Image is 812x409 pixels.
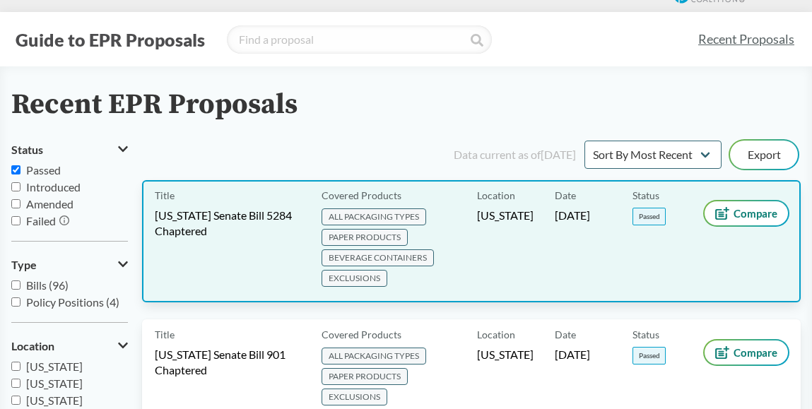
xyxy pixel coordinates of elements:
[705,340,788,364] button: Compare
[632,188,659,203] span: Status
[26,377,83,390] span: [US_STATE]
[692,23,801,55] a: Recent Proposals
[11,182,20,191] input: Introduced
[26,180,81,194] span: Introduced
[11,297,20,307] input: Policy Positions (4)
[26,295,119,309] span: Policy Positions (4)
[11,280,20,290] input: Bills (96)
[11,379,20,388] input: [US_STATE]
[26,360,83,373] span: [US_STATE]
[555,208,590,223] span: [DATE]
[555,347,590,362] span: [DATE]
[477,347,534,362] span: [US_STATE]
[11,28,209,51] button: Guide to EPR Proposals
[155,347,305,378] span: [US_STATE] Senate Bill 901 Chaptered
[11,143,43,156] span: Status
[11,199,20,208] input: Amended
[322,270,387,287] span: EXCLUSIONS
[26,278,69,292] span: Bills (96)
[730,141,798,169] button: Export
[477,327,515,342] span: Location
[11,334,128,358] button: Location
[322,368,408,385] span: PAPER PRODUCTS
[11,396,20,405] input: [US_STATE]
[11,138,128,162] button: Status
[705,201,788,225] button: Compare
[632,327,659,342] span: Status
[227,25,492,54] input: Find a proposal
[632,347,666,364] span: Passed
[26,214,56,227] span: Failed
[322,229,408,246] span: PAPER PRODUCTS
[11,259,37,271] span: Type
[555,327,576,342] span: Date
[11,253,128,277] button: Type
[155,208,305,239] span: [US_STATE] Senate Bill 5284 Chaptered
[734,347,777,358] span: Compare
[632,208,666,225] span: Passed
[322,188,401,203] span: Covered Products
[477,188,515,203] span: Location
[322,389,387,405] span: EXCLUSIONS
[155,188,175,203] span: Title
[11,362,20,371] input: [US_STATE]
[155,327,175,342] span: Title
[11,89,298,121] h2: Recent EPR Proposals
[477,208,534,223] span: [US_STATE]
[734,208,777,219] span: Compare
[11,165,20,174] input: Passed
[11,216,20,225] input: Failed
[555,188,576,203] span: Date
[322,249,434,266] span: BEVERAGE CONTAINERS
[322,348,426,364] span: ALL PACKAGING TYPES
[26,163,61,177] span: Passed
[11,340,54,352] span: Location
[26,393,83,407] span: [US_STATE]
[322,327,401,342] span: Covered Products
[454,146,576,163] div: Data current as of [DATE]
[322,208,426,225] span: ALL PACKAGING TYPES
[26,197,73,211] span: Amended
